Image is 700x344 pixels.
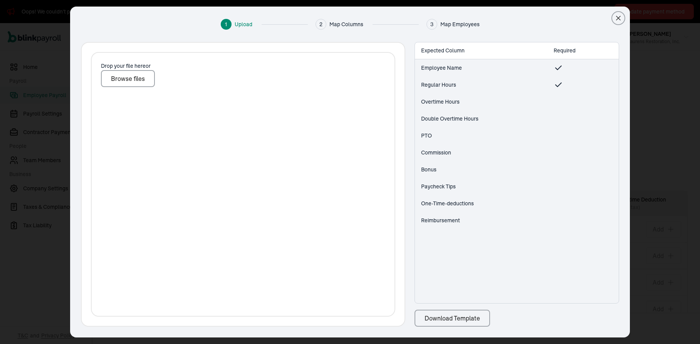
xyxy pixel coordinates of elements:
[421,132,432,140] div: PTO
[425,314,480,323] div: Download Template
[421,216,460,225] div: Reimbursement
[146,62,151,69] span: or
[421,64,462,72] div: Employee Name
[415,310,490,327] button: Download Template
[329,20,363,29] div: Map Columns
[235,20,252,29] div: Upload
[554,47,576,55] span: Required
[426,19,437,30] div: 3
[611,11,625,25] button: Close
[111,74,145,83] div: Browse files
[421,98,460,106] div: Overtime Hours
[421,115,478,123] div: Double Overtime Hours
[221,19,232,30] div: 1
[421,149,451,157] div: Commission
[421,166,436,174] div: Bonus
[421,183,456,191] div: Paycheck Tips
[421,200,474,208] div: One-Time-deductions
[316,19,326,30] div: 2
[101,70,155,87] button: Browse files
[101,62,146,69] span: Drop your file here
[421,81,456,89] div: Regular Hours
[421,47,465,55] span: Expected Column
[440,20,480,29] div: Map Employees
